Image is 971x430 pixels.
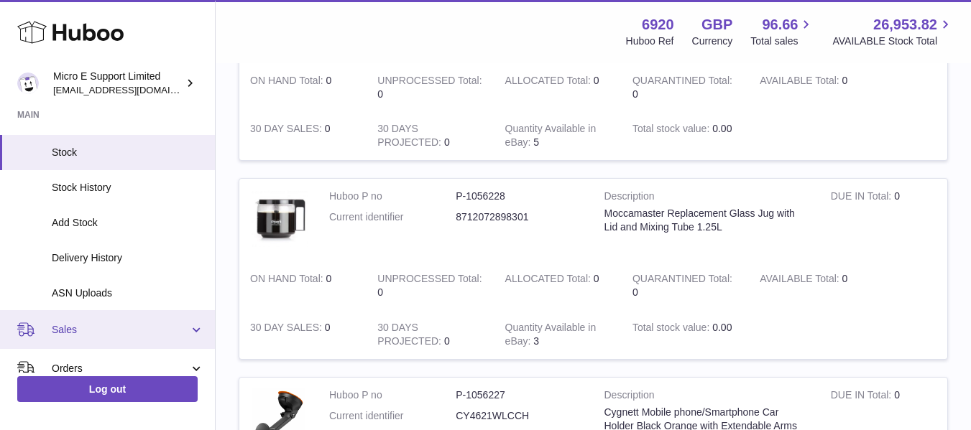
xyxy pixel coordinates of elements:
div: Micro E Support Limited [53,70,183,97]
img: contact@micropcsupport.com [17,73,39,94]
strong: 30 DAY SALES [250,123,325,138]
td: 0 [367,63,494,112]
dt: Current identifier [329,210,456,224]
td: 0 [749,261,876,310]
dt: Current identifier [329,409,456,423]
td: 5 [494,111,622,160]
span: 0 [632,286,638,298]
strong: DUE IN Total [831,389,894,404]
td: 0 [239,63,367,112]
td: 0 [494,63,622,112]
span: ASN Uploads [52,286,204,300]
span: Sales [52,323,189,337]
strong: AVAILABLE Total [760,75,842,90]
td: 0 [239,261,367,310]
strong: 30 DAYS PROJECTED [377,322,444,350]
strong: 30 DAYS PROJECTED [377,123,444,151]
strong: Total stock value [632,123,712,138]
a: Log out [17,376,198,402]
td: 0 [367,310,494,359]
span: [EMAIL_ADDRESS][DOMAIN_NAME] [53,84,211,95]
span: Total sales [750,34,814,48]
dd: 8712072898301 [456,210,582,224]
span: 96.66 [762,15,798,34]
strong: 30 DAY SALES [250,322,325,337]
strong: UNPROCESSED Total [377,273,482,288]
strong: Quantity Available in eBay [505,123,597,151]
strong: GBP [701,15,732,34]
strong: QUARANTINED Total [632,75,732,90]
strong: 6920 [642,15,674,34]
a: 96.66 Total sales [750,15,814,48]
strong: QUARANTINED Total [632,273,732,288]
strong: Total stock value [632,322,712,337]
div: Currency [692,34,733,48]
dt: Huboo P no [329,388,456,402]
strong: ALLOCATED Total [505,75,594,90]
dd: CY4621WLCCH [456,409,582,423]
strong: AVAILABLE Total [760,273,842,288]
strong: ON HAND Total [250,75,326,90]
strong: DUE IN Total [831,190,894,205]
strong: UNPROCESSED Total [377,75,482,90]
td: 0 [367,261,494,310]
span: 0 [632,88,638,100]
td: 3 [494,310,622,359]
strong: ALLOCATED Total [505,273,594,288]
span: Delivery History [52,251,204,265]
td: 0 [239,310,367,359]
dd: P-1056228 [456,190,582,203]
span: Stock [52,146,204,159]
dd: P-1056227 [456,388,582,402]
td: 0 [820,179,947,261]
span: 26,953.82 [873,15,937,34]
span: 0.00 [712,322,732,333]
strong: Description [604,388,809,406]
td: 0 [749,63,876,112]
img: product image [250,190,308,247]
div: Huboo Ref [626,34,674,48]
span: Stock History [52,181,204,195]
span: AVAILABLE Stock Total [832,34,954,48]
span: 0.00 [712,123,732,134]
span: Orders [52,362,189,375]
td: 0 [239,111,367,160]
span: Add Stock [52,216,204,230]
td: 0 [367,111,494,160]
a: 26,953.82 AVAILABLE Stock Total [832,15,954,48]
td: 0 [494,261,622,310]
strong: Quantity Available in eBay [505,322,597,350]
dt: Huboo P no [329,190,456,203]
div: Moccamaster Replacement Glass Jug with Lid and Mixing Tube 1.25L [604,207,809,234]
strong: Description [604,190,809,207]
strong: ON HAND Total [250,273,326,288]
